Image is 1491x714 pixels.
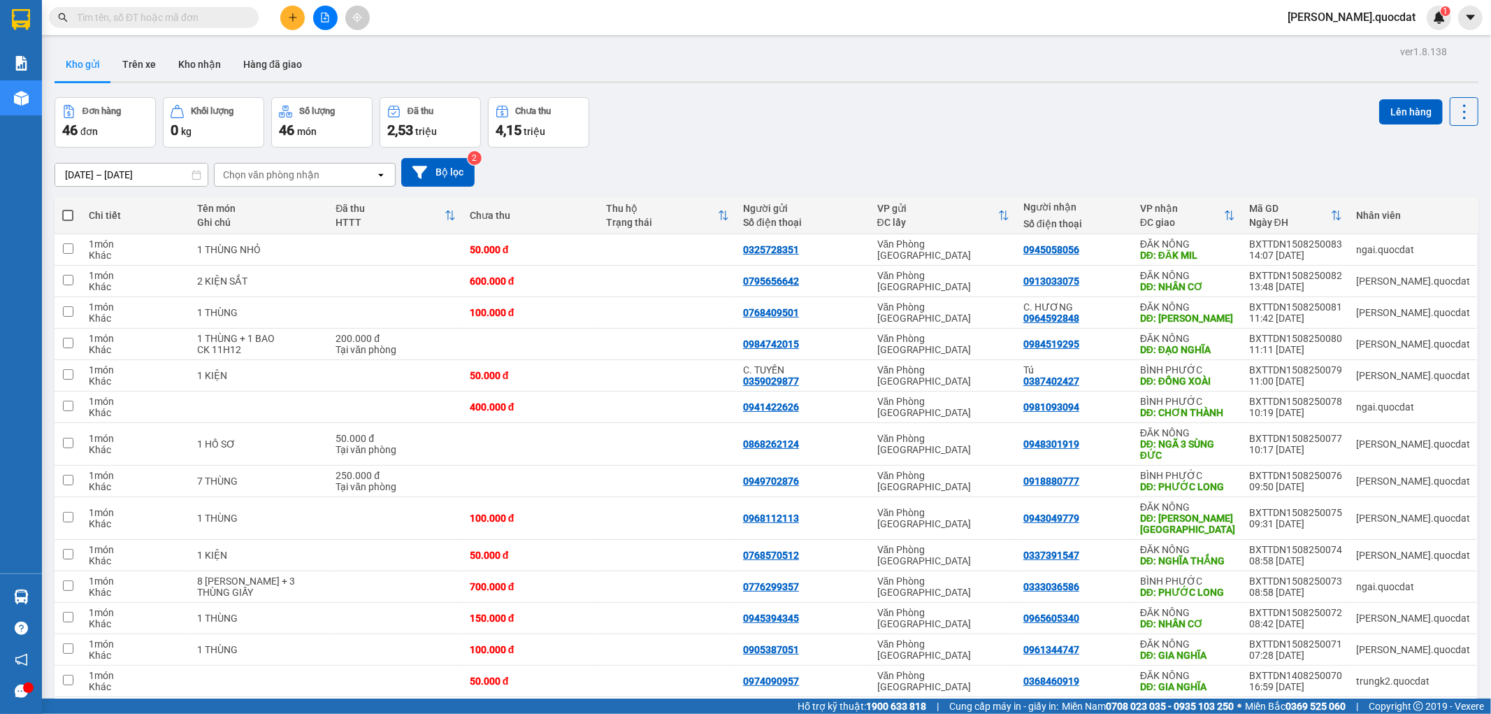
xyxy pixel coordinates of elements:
div: BÌNH PHƯỚC [1140,470,1235,481]
div: 0868262124 [743,438,799,450]
div: DĐ: NHÂN CƠ [1140,618,1235,629]
th: Toggle SortBy [870,197,1016,234]
span: file-add [320,13,330,22]
div: 1 KIỆN [197,370,322,381]
div: C. HƯƠNG [1023,301,1126,313]
div: ĐĂK NÔNG [1140,670,1235,681]
div: VP gửi [877,203,998,214]
button: Đơn hàng46đơn [55,97,156,148]
div: Khác [89,481,183,492]
div: 2 KIỆN SẮT [197,276,322,287]
span: ⚪️ [1237,704,1241,709]
div: 1 THÙNG [197,644,322,655]
div: 600.000 đ [470,276,593,287]
div: ĐĂK NÔNG [1140,427,1235,438]
div: Văn Phòng [GEOGRAPHIC_DATA] [877,544,1009,566]
div: DĐ: NGHĨA THẮNG [1140,555,1235,566]
div: simon.quocdat [1356,438,1470,450]
div: ĐĂK NÔNG [1140,333,1235,344]
div: ĐC lấy [877,217,998,228]
input: Select a date range. [55,164,208,186]
div: Người nhận [1023,201,1126,213]
div: 0981093094 [1023,401,1079,413]
div: 1 THÙNG [197,307,322,318]
button: Lên hàng [1379,99,1443,124]
div: Người gửi [743,203,863,214]
button: file-add [313,6,338,30]
div: 1 món [89,670,183,681]
div: 0768570512 [743,550,799,561]
div: 400.000 đ [470,401,593,413]
svg: open [375,169,387,180]
div: 1 món [89,607,183,618]
div: Tại văn phòng [336,481,456,492]
div: 0918880777 [1023,476,1079,487]
div: BXTTDN1508250073 [1249,576,1342,587]
div: 100.000 đ [470,513,593,524]
span: triệu [415,126,437,137]
div: ĐĂK NÔNG [1140,501,1235,513]
div: 1 món [89,396,183,407]
span: triệu [524,126,545,137]
span: 4,15 [496,122,521,138]
div: VP nhận [1140,203,1224,214]
div: 1 món [89,433,183,444]
span: caret-down [1464,11,1477,24]
div: DĐ: ĐẠO NGHĨA [1140,344,1235,355]
div: Thu hộ [607,203,719,214]
div: 0941422626 [743,401,799,413]
div: Văn Phòng [GEOGRAPHIC_DATA] [877,238,1009,261]
div: Số điện thoại [1023,218,1126,229]
div: Chọn văn phòng nhận [223,168,319,182]
th: Toggle SortBy [600,197,737,234]
div: 1 món [89,270,183,281]
div: 1 món [89,470,183,481]
div: Văn Phòng [GEOGRAPHIC_DATA] [877,396,1009,418]
div: simon.quocdat [1356,513,1470,524]
div: 08:42 [DATE] [1249,618,1342,629]
div: DĐ: ĐĂK MIL [1140,250,1235,261]
div: DĐ: QUẢNG SƠN [1140,513,1235,535]
div: 0984742015 [743,338,799,350]
div: Tên món [197,203,322,214]
div: BXTTDN1508250076 [1249,470,1342,481]
div: 0945394345 [743,613,799,624]
span: | [937,699,939,714]
div: BXTTDN1508250077 [1249,433,1342,444]
div: DĐ: KIẾN ĐỨC [1140,313,1235,324]
div: 7 THÙNG [197,476,322,487]
div: DĐ: CHƠN THÀNH [1140,407,1235,418]
div: Ngày ĐH [1249,217,1331,228]
th: Toggle SortBy [1242,197,1349,234]
div: 0974090957 [743,676,799,687]
div: Ghi chú [197,217,322,228]
div: 0387402427 [1023,376,1079,387]
th: Toggle SortBy [329,197,463,234]
span: question-circle [15,622,28,635]
div: simon.quocdat [1356,476,1470,487]
div: 1 món [89,507,183,518]
div: 150.000 đ [470,613,593,624]
div: 1 THÙNG [197,613,322,624]
div: BXTTDN1508250078 [1249,396,1342,407]
div: ĐC giao [1140,217,1224,228]
div: BXTTDN1508250083 [1249,238,1342,250]
div: 1 HỒ SƠ [197,438,322,450]
div: 10:19 [DATE] [1249,407,1342,418]
img: icon-new-feature [1433,11,1446,24]
div: Khác [89,250,183,261]
div: BXTTDN1508250079 [1249,364,1342,376]
div: 1 món [89,238,183,250]
div: Khác [89,281,183,292]
div: simon.quocdat [1356,613,1470,624]
div: 0359029877 [743,376,799,387]
img: warehouse-icon [14,91,29,106]
div: 11:11 [DATE] [1249,344,1342,355]
div: 0337391547 [1023,550,1079,561]
div: Văn Phòng [GEOGRAPHIC_DATA] [877,433,1009,455]
div: 1 KIỆN [197,550,322,561]
strong: 0369 525 060 [1285,701,1346,712]
span: 46 [62,122,78,138]
div: 14:07 [DATE] [1249,250,1342,261]
img: logo-vxr [12,9,30,30]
